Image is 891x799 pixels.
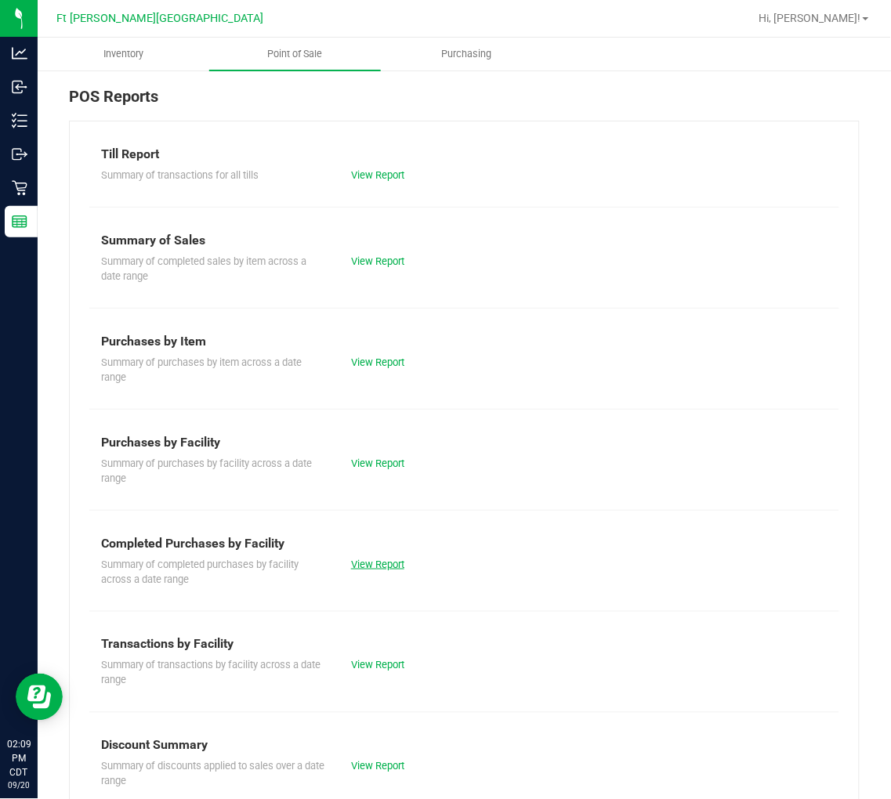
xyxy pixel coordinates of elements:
inline-svg: Inbound [12,79,27,95]
span: Summary of discounts applied to sales over a date range [101,761,324,788]
span: Purchasing [420,47,513,61]
span: Summary of purchases by facility across a date range [101,457,312,485]
inline-svg: Inventory [12,113,27,128]
span: Hi, [PERSON_NAME]! [759,12,861,24]
a: View Report [351,559,404,570]
inline-svg: Retail [12,180,27,196]
span: Summary of purchases by item across a date range [101,356,302,384]
a: View Report [351,660,404,671]
div: Completed Purchases by Facility [101,534,828,553]
span: Point of Sale [246,47,343,61]
div: Summary of Sales [101,231,828,250]
a: Inventory [38,38,209,70]
inline-svg: Outbound [12,146,27,162]
span: Summary of completed sales by item across a date range [101,255,306,283]
span: Summary of completed purchases by facility across a date range [101,559,299,586]
a: View Report [351,457,404,469]
div: Transactions by Facility [101,635,828,654]
inline-svg: Analytics [12,45,27,61]
span: Summary of transactions for all tills [101,169,259,181]
a: View Report [351,169,404,181]
a: Purchasing [381,38,552,70]
div: Till Report [101,145,828,164]
a: Point of Sale [209,38,381,70]
iframe: Resource center [16,674,63,721]
span: Ft [PERSON_NAME][GEOGRAPHIC_DATA] [56,12,263,25]
inline-svg: Reports [12,214,27,230]
span: Summary of transactions by facility across a date range [101,660,321,687]
a: View Report [351,356,404,368]
div: POS Reports [69,85,860,121]
p: 09/20 [7,780,31,792]
a: View Report [351,255,404,267]
div: Purchases by Facility [101,433,828,452]
span: Inventory [82,47,165,61]
div: Discount Summary [101,736,828,755]
a: View Report [351,761,404,772]
p: 02:09 PM CDT [7,738,31,780]
div: Purchases by Item [101,332,828,351]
